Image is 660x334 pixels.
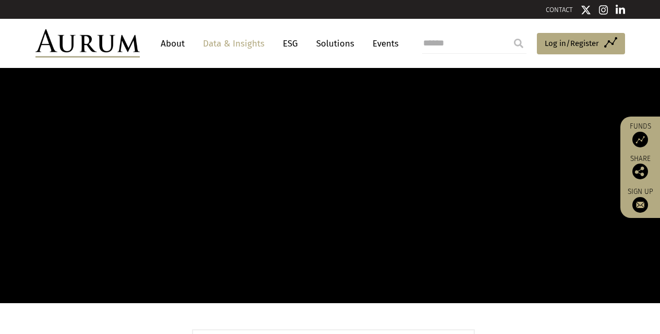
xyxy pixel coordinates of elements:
img: Access Funds [632,132,648,147]
img: Sign up to our newsletter [632,197,648,213]
a: CONTACT [546,6,573,14]
a: Events [367,34,399,53]
img: Share this post [632,164,648,179]
img: Aurum [35,29,140,57]
a: ESG [278,34,303,53]
a: Log in/Register [537,33,625,55]
div: Share [626,155,655,179]
img: Twitter icon [581,5,591,15]
a: About [155,34,190,53]
a: Solutions [311,34,359,53]
input: Submit [508,33,529,54]
img: Instagram icon [599,5,608,15]
a: Funds [626,122,655,147]
a: Sign up [626,187,655,213]
img: Linkedin icon [616,5,625,15]
a: Data & Insights [198,34,270,53]
span: Log in/Register [545,37,599,50]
